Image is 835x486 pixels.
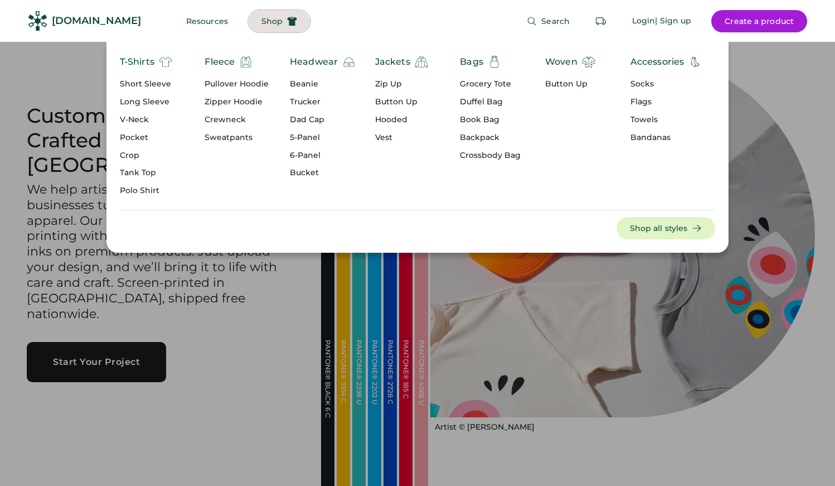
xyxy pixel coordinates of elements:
[52,14,141,28] div: [DOMAIN_NAME]
[541,17,570,25] span: Search
[290,150,356,161] div: 6-Panel
[290,114,356,126] div: Dad Cap
[120,185,172,196] div: Polo Shirt
[205,79,269,90] div: Pullover Hoodie
[655,16,691,27] div: | Sign up
[616,217,716,239] button: Shop all styles
[342,55,356,69] img: beanie.svg
[415,55,428,69] img: jacket%20%281%29.svg
[632,16,656,27] div: Login
[205,97,269,108] div: Zipper Hoodie
[120,167,172,179] div: Tank Top
[630,97,702,108] div: Flags
[205,114,269,126] div: Crewneck
[460,132,521,143] div: Backpack
[375,97,428,108] div: Button Up
[205,55,235,69] div: Fleece
[290,97,356,108] div: Trucker
[290,79,356,90] div: Beanie
[460,97,521,108] div: Duffel Bag
[630,79,702,90] div: Socks
[545,55,577,69] div: Woven
[120,79,172,90] div: Short Sleeve
[688,55,702,69] img: accessories-ab-01.svg
[460,150,521,161] div: Crossbody Bag
[590,10,612,32] button: Retrieve an order
[120,132,172,143] div: Pocket
[545,79,595,90] div: Button Up
[582,55,595,69] img: shirt.svg
[782,436,830,484] iframe: Front Chat
[460,114,521,126] div: Book Bag
[711,10,807,32] button: Create a product
[120,97,172,108] div: Long Sleeve
[375,55,410,69] div: Jackets
[239,55,253,69] img: hoodie.svg
[513,10,583,32] button: Search
[375,114,428,126] div: Hooded
[28,11,47,31] img: Rendered Logo - Screens
[120,55,154,69] div: T-Shirts
[248,10,310,32] button: Shop
[159,55,172,69] img: t-shirt%20%282%29.svg
[173,10,241,32] button: Resources
[205,132,269,143] div: Sweatpants
[290,167,356,179] div: Bucket
[460,79,521,90] div: Grocery Tote
[630,114,702,126] div: Towels
[120,150,172,161] div: Crop
[290,55,338,69] div: Headwear
[630,132,702,143] div: Bandanas
[375,132,428,143] div: Vest
[630,55,684,69] div: Accessories
[261,17,283,25] span: Shop
[290,132,356,143] div: 5-Panel
[120,114,172,126] div: V-Neck
[375,79,428,90] div: Zip Up
[460,55,483,69] div: Bags
[488,55,501,69] img: Totebag-01.svg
